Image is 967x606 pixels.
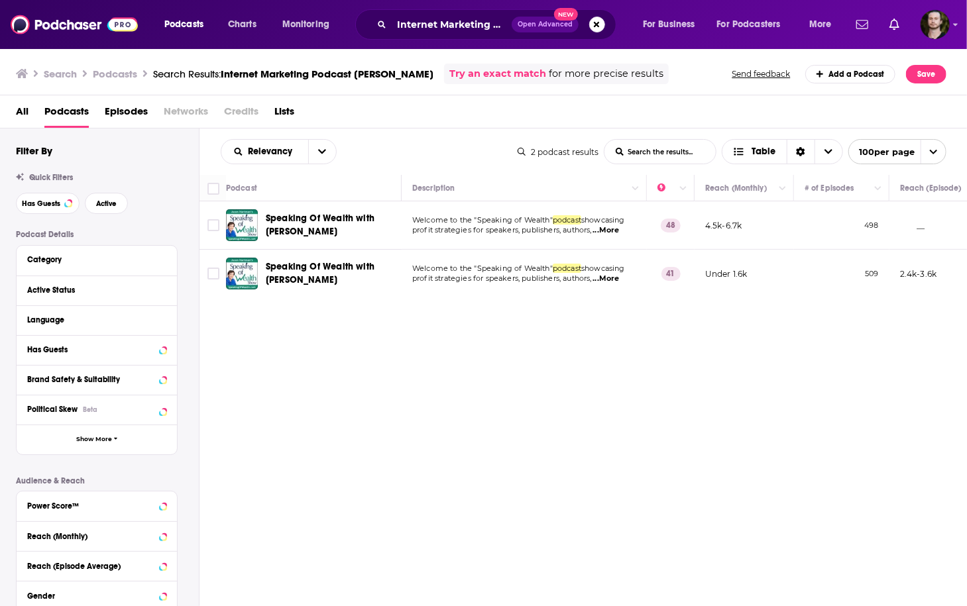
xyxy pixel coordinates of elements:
button: Power Score™ [27,497,166,513]
span: Open Advanced [518,21,573,28]
img: Podchaser - Follow, Share and Rate Podcasts [11,12,138,37]
span: Podcasts [164,15,203,34]
span: Toggle select row [207,268,219,279]
p: 498 [864,221,879,231]
span: Welcome to the "Speaking of Wealth" [412,215,553,225]
span: for more precise results [549,66,663,81]
button: Active [85,193,128,214]
span: 100 per page [849,142,915,162]
span: profit strategies for speakers, publishers, authors, [412,225,592,234]
h2: Filter By [16,144,52,157]
button: open menu [634,14,712,35]
div: Active Status [27,285,158,295]
span: Active [96,200,117,207]
span: Charts [228,15,256,34]
div: Gender [27,591,155,601]
button: Open AdvancedNew [512,17,579,32]
button: Gender [27,587,166,603]
a: Add a Podcast [805,65,896,83]
span: Table [752,147,776,156]
span: Toggle select row [207,219,219,231]
p: 4.5k-6.7k [705,220,742,231]
div: Beta [83,405,97,414]
p: 48 [661,219,681,232]
p: __ [900,220,925,231]
div: Power Score [657,180,676,196]
button: Column Actions [675,181,691,197]
img: Speaking Of Wealth with Jason Hartman [226,209,258,241]
span: Welcome to the "Speaking of Wealth" [412,264,553,273]
input: Search podcasts, credits, & more... [392,14,512,35]
span: Speaking Of Wealth with [PERSON_NAME] [266,261,374,285]
span: showcasing [581,264,625,273]
p: 2.4k-3.6k [900,268,937,279]
span: Monitoring [282,15,329,34]
div: Power Score™ [27,501,155,511]
span: Networks [164,101,208,128]
button: Category [27,251,166,268]
img: Speaking Of Wealth with Jason Hartman [226,258,258,289]
div: Language [27,315,158,325]
span: Internet Marketing Podcast [PERSON_NAME] [221,68,433,80]
span: For Podcasters [717,15,781,34]
button: Column Actions [628,181,644,197]
a: All [16,101,28,128]
a: Brand Safety & Suitability [27,371,166,387]
div: Reach (Monthly) [27,532,155,541]
span: ...More [593,225,619,236]
button: open menu [800,14,848,35]
img: User Profile [921,10,950,39]
a: Lists [274,101,294,128]
button: Has Guests [16,193,80,214]
p: Podcast Details [16,230,178,239]
button: Choose View [722,139,843,164]
h3: Podcasts [93,68,137,80]
a: Speaking Of Wealth with [PERSON_NAME] [266,260,397,287]
button: Political SkewBeta [27,401,166,417]
div: 2 podcast results [518,147,598,157]
div: Brand Safety & Suitability [27,375,155,384]
div: Has Guests [27,345,155,354]
span: ...More [593,274,619,284]
div: Search Results: [153,68,433,80]
button: open menu [848,139,946,164]
span: profit strategies for speakers, publishers, authors, [412,274,592,283]
span: Relevancy [249,147,298,156]
div: Podcast [226,180,257,196]
button: Send feedback [728,68,795,79]
a: Show notifications dropdown [851,13,874,36]
span: Has Guests [22,200,60,207]
div: # of Episodes [805,180,854,196]
button: Has Guests [27,341,166,358]
span: Podcasts [44,101,89,128]
a: Show notifications dropdown [884,13,905,36]
span: podcast [553,215,581,225]
button: Column Actions [775,181,791,197]
span: Show More [76,436,112,443]
span: Political Skew [27,405,78,414]
span: More [809,15,832,34]
a: Episodes [105,101,148,128]
p: 509 [865,269,879,279]
button: Column Actions [870,181,886,197]
button: Active Status [27,281,166,298]
span: Logged in as OutlierAudio [921,10,950,39]
span: New [554,8,578,21]
a: Speaking Of Wealth with [PERSON_NAME] [266,212,397,238]
span: Credits [224,101,258,128]
button: open menu [709,14,800,35]
div: Sort Direction [787,140,815,164]
div: Reach (Monthly) [705,180,767,196]
span: Speaking Of Wealth with [PERSON_NAME] [266,213,374,237]
p: Audience & Reach [16,476,178,485]
a: Try an exact match [449,66,546,81]
h3: Search [44,68,77,80]
button: open menu [273,14,347,35]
